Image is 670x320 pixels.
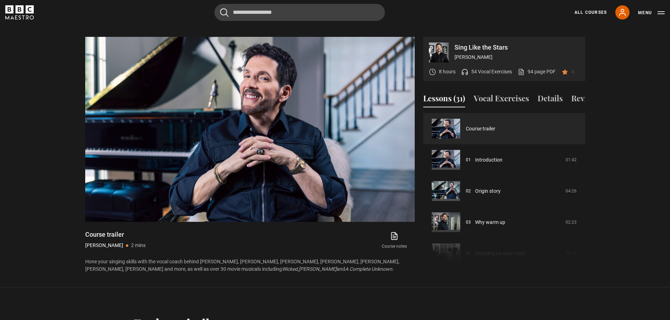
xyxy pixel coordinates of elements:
[638,9,665,16] button: Toggle navigation
[220,8,229,17] button: Submit the search query
[345,266,392,272] i: A Complete Unknown
[423,92,465,107] button: Lessons (31)
[454,44,579,51] p: Sing Like the Stars
[85,258,415,273] p: Hone your singing skills with the vocal coach behind [PERSON_NAME], [PERSON_NAME], [PERSON_NAME],...
[282,266,298,272] i: Wicked
[475,187,501,195] a: Origin story
[471,68,512,75] p: 54 Vocal Exercises
[538,92,563,107] button: Details
[85,242,123,249] p: [PERSON_NAME]
[131,242,146,249] p: 2 mins
[518,68,556,75] a: 94 page PDF
[439,68,456,75] p: 8 hours
[466,125,495,133] a: Course trailer
[374,230,414,251] a: Course notes
[85,37,415,222] video-js: Video Player
[214,4,385,21] input: Search
[5,5,34,19] svg: BBC Maestro
[475,219,505,226] a: Why warm up
[475,156,502,164] a: Introduction
[454,54,579,61] p: [PERSON_NAME]
[299,266,337,272] i: [PERSON_NAME]
[571,92,616,107] button: Reviews (60)
[85,230,146,239] h1: Course trailer
[474,92,529,107] button: Vocal Exercises
[574,9,607,16] a: All Courses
